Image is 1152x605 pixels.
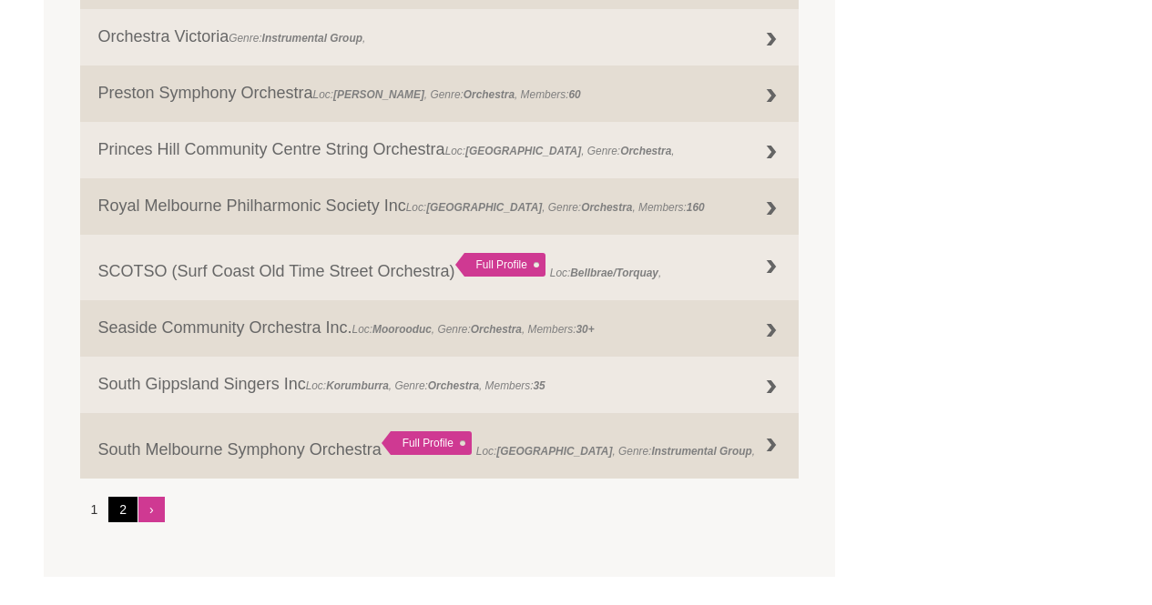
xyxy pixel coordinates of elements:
span: Genre: , [229,32,365,45]
strong: 30+ [576,323,594,336]
strong: [GEOGRAPHIC_DATA] [426,201,542,214]
strong: [PERSON_NAME] [333,88,424,101]
strong: [GEOGRAPHIC_DATA] [465,145,581,157]
strong: Orchestra [471,323,522,336]
a: Seaside Community Orchestra Inc.Loc:Moorooduc, Genre:Orchestra, Members:30+ [80,300,800,357]
a: Royal Melbourne Philharmonic Society IncLoc:[GEOGRAPHIC_DATA], Genre:Orchestra, Members:160 [80,178,800,235]
a: 2 [108,497,138,522]
a: Preston Symphony OrchestraLoc:[PERSON_NAME], Genre:Orchestra, Members:60 [80,66,800,122]
strong: 35 [533,379,545,392]
strong: Instrumental Group [262,32,362,45]
span: Loc: , Genre: , Members: [352,323,595,336]
li: 1 [80,497,109,522]
strong: [GEOGRAPHIC_DATA] [496,445,612,458]
span: Loc: , Genre: , [445,145,675,157]
strong: Bellbrae/Torquay [570,267,658,279]
span: Loc: , Genre: , Members: [313,88,581,101]
strong: Orchestra [464,88,515,101]
a: South Melbourne Symphony Orchestra Full Profile Loc:[GEOGRAPHIC_DATA], Genre:Instrumental Group, [80,413,800,479]
strong: Orchestra [581,201,632,214]
a: › [138,497,165,522]
strong: Orchestra [428,379,479,392]
a: Orchestra VictoriaGenre:Instrumental Group, [80,9,800,66]
strong: Korumburra [326,379,389,392]
strong: Orchestra [620,145,671,157]
strong: Moorooduc [372,323,432,336]
span: Loc: , Genre: , Members: [306,379,545,392]
span: Loc: , Genre: , Members: [406,201,705,214]
strong: 160 [687,201,705,214]
span: Loc: , Genre: , [476,445,755,458]
a: Princes Hill Community Centre String OrchestraLoc:[GEOGRAPHIC_DATA], Genre:Orchestra, [80,122,800,178]
a: SCOTSO (Surf Coast Old Time Street Orchestra) Full Profile Loc:Bellbrae/Torquay, [80,235,800,300]
div: Full Profile [455,253,545,277]
span: Loc: , [550,267,662,279]
div: Full Profile [382,431,472,455]
a: South Gippsland Singers IncLoc:Korumburra, Genre:Orchestra, Members:35 [80,357,800,413]
strong: Instrumental Group [651,445,751,458]
strong: 60 [568,88,580,101]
